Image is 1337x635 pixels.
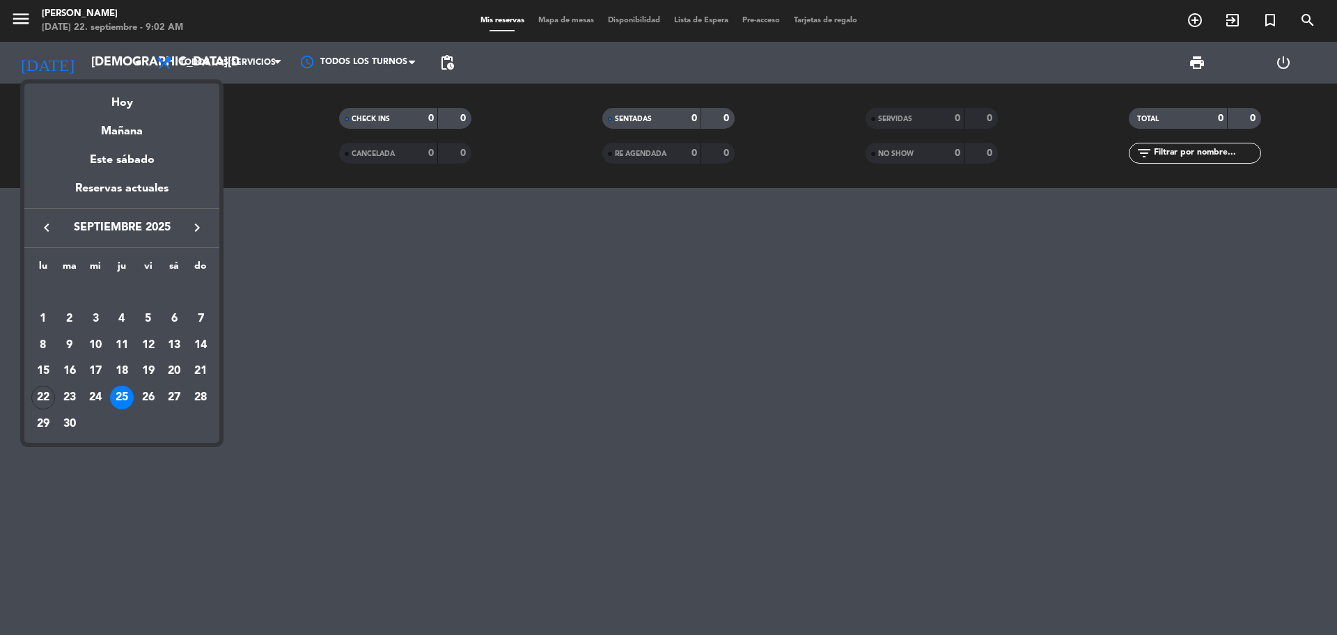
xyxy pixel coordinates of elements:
div: 23 [58,386,81,409]
td: 11 de septiembre de 2025 [109,332,135,359]
td: 20 de septiembre de 2025 [162,358,188,384]
td: 23 de septiembre de 2025 [56,384,83,411]
td: 9 de septiembre de 2025 [56,332,83,359]
button: keyboard_arrow_left [34,219,59,237]
th: sábado [162,258,188,280]
div: 20 [162,359,186,383]
td: 21 de septiembre de 2025 [187,358,214,384]
th: viernes [135,258,162,280]
div: Este sábado [24,141,219,180]
td: 27 de septiembre de 2025 [162,384,188,411]
i: keyboard_arrow_right [189,219,205,236]
div: 18 [110,359,134,383]
th: miércoles [82,258,109,280]
td: 18 de septiembre de 2025 [109,358,135,384]
th: jueves [109,258,135,280]
div: 19 [136,359,160,383]
div: 14 [189,334,212,357]
div: 17 [84,359,107,383]
div: 26 [136,386,160,409]
td: 15 de septiembre de 2025 [30,358,56,384]
td: 19 de septiembre de 2025 [135,358,162,384]
td: 16 de septiembre de 2025 [56,358,83,384]
div: 22 [31,386,55,409]
th: martes [56,258,83,280]
div: Mañana [24,112,219,141]
div: 3 [84,307,107,331]
div: 8 [31,334,55,357]
td: 30 de septiembre de 2025 [56,411,83,437]
div: 15 [31,359,55,383]
div: 4 [110,307,134,331]
td: SEP. [30,279,214,306]
td: 10 de septiembre de 2025 [82,332,109,359]
td: 2 de septiembre de 2025 [56,306,83,332]
td: 4 de septiembre de 2025 [109,306,135,332]
div: 24 [84,386,107,409]
div: 6 [162,307,186,331]
div: 27 [162,386,186,409]
td: 7 de septiembre de 2025 [187,306,214,332]
div: 29 [31,412,55,436]
div: 16 [58,359,81,383]
td: 8 de septiembre de 2025 [30,332,56,359]
td: 17 de septiembre de 2025 [82,358,109,384]
div: 5 [136,307,160,331]
td: 24 de septiembre de 2025 [82,384,109,411]
div: Hoy [24,84,219,112]
div: 7 [189,307,212,331]
div: 11 [110,334,134,357]
td: 1 de septiembre de 2025 [30,306,56,332]
td: 28 de septiembre de 2025 [187,384,214,411]
span: septiembre 2025 [59,219,185,237]
div: 2 [58,307,81,331]
th: lunes [30,258,56,280]
td: 5 de septiembre de 2025 [135,306,162,332]
div: 25 [110,386,134,409]
td: 22 de septiembre de 2025 [30,384,56,411]
td: 14 de septiembre de 2025 [187,332,214,359]
th: domingo [187,258,214,280]
div: 10 [84,334,107,357]
div: Reservas actuales [24,180,219,208]
div: 1 [31,307,55,331]
td: 25 de septiembre de 2025 [109,384,135,411]
div: 13 [162,334,186,357]
td: 6 de septiembre de 2025 [162,306,188,332]
td: 26 de septiembre de 2025 [135,384,162,411]
div: 21 [189,359,212,383]
td: 12 de septiembre de 2025 [135,332,162,359]
div: 12 [136,334,160,357]
div: 30 [58,412,81,436]
i: keyboard_arrow_left [38,219,55,236]
div: 28 [189,386,212,409]
td: 29 de septiembre de 2025 [30,411,56,437]
td: 13 de septiembre de 2025 [162,332,188,359]
div: 9 [58,334,81,357]
td: 3 de septiembre de 2025 [82,306,109,332]
button: keyboard_arrow_right [185,219,210,237]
